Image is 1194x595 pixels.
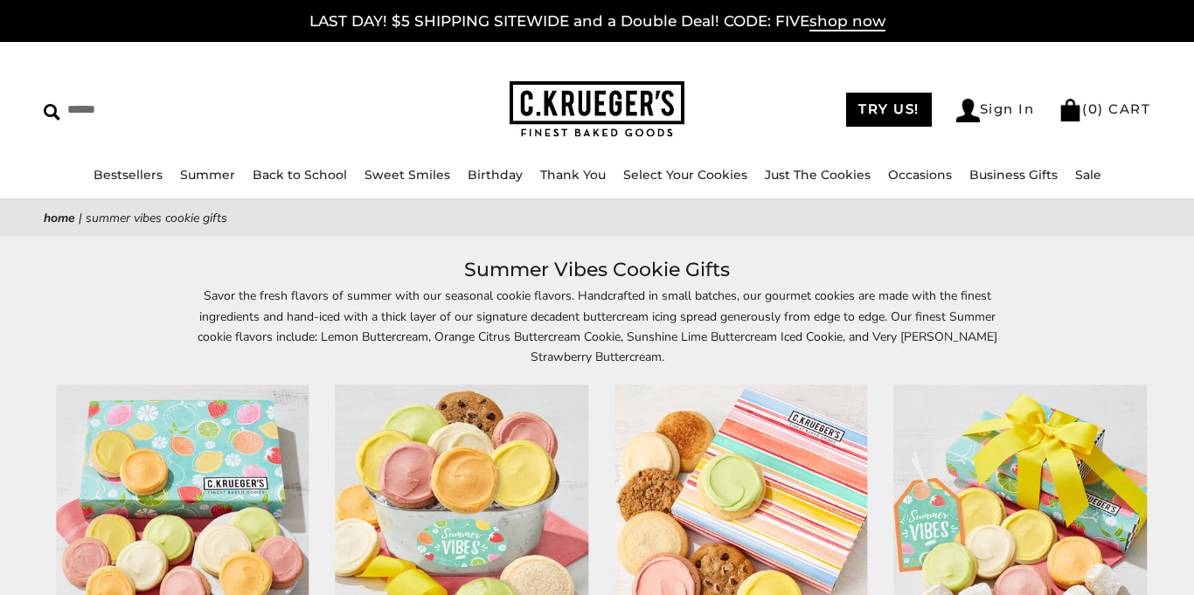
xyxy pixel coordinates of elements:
[94,167,163,183] a: Bestsellers
[969,167,1058,183] a: Business Gifts
[846,93,932,127] a: TRY US!
[44,210,75,226] a: Home
[79,210,82,226] span: |
[956,99,1035,122] a: Sign In
[44,96,301,123] input: Search
[253,167,347,183] a: Back to School
[540,167,606,183] a: Thank You
[195,286,999,366] p: Savor the fresh flavors of summer with our seasonal cookie flavors. Handcrafted in small batches,...
[86,210,227,226] span: Summer Vibes Cookie Gifts
[623,167,747,183] a: Select Your Cookies
[1059,100,1150,117] a: (0) CART
[888,167,952,183] a: Occasions
[468,167,523,183] a: Birthday
[44,104,60,121] img: Search
[180,167,235,183] a: Summer
[510,81,684,138] img: C.KRUEGER'S
[956,99,980,122] img: Account
[364,167,450,183] a: Sweet Smiles
[44,208,1150,228] nav: breadcrumbs
[765,167,871,183] a: Just The Cookies
[1059,99,1082,121] img: Bag
[309,12,885,31] a: LAST DAY! $5 SHIPPING SITEWIDE and a Double Deal! CODE: FIVEshop now
[809,12,885,31] span: shop now
[70,254,1124,286] h1: Summer Vibes Cookie Gifts
[1088,100,1099,117] span: 0
[1075,167,1101,183] a: Sale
